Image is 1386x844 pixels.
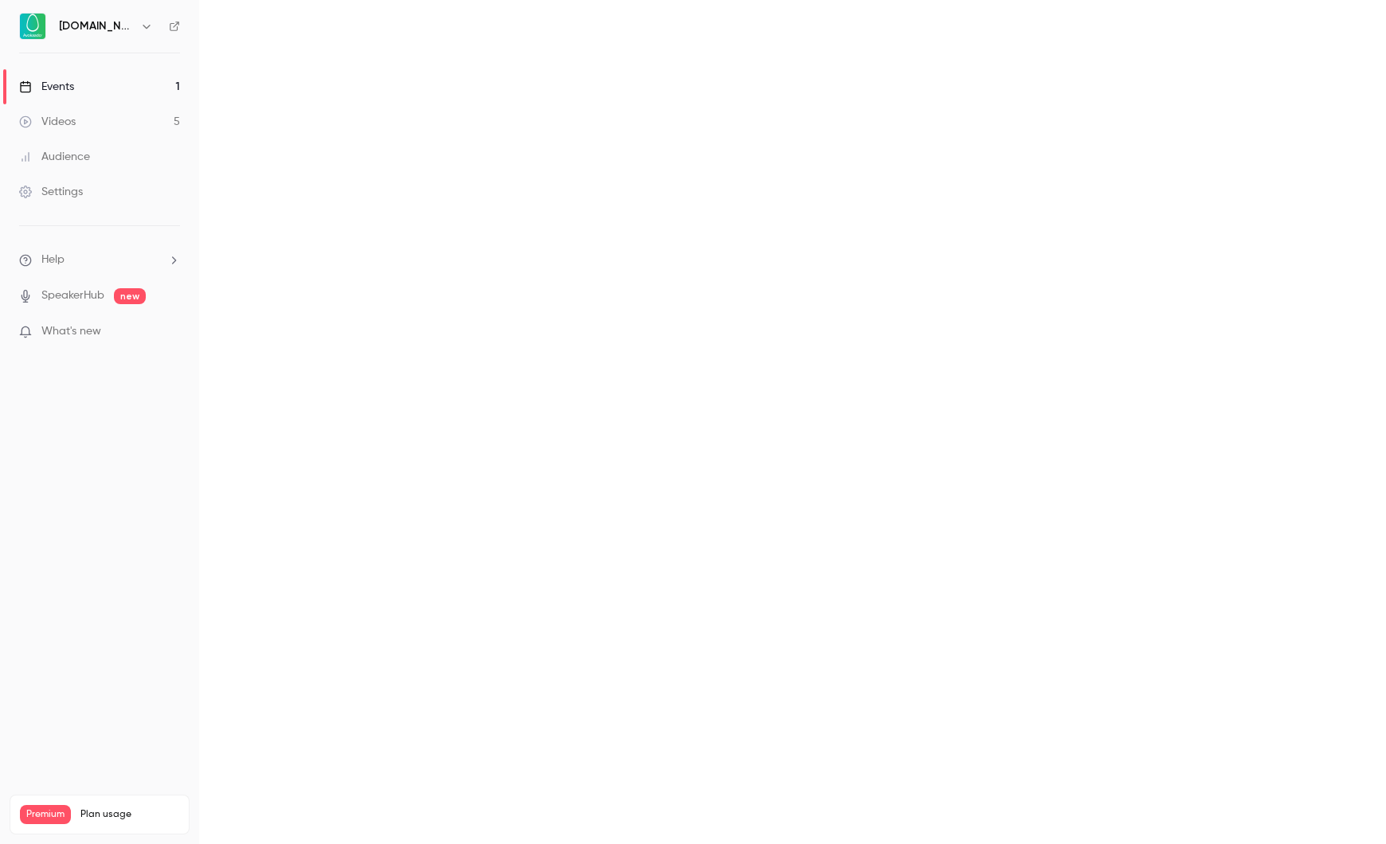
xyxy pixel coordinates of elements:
span: Help [41,252,65,268]
a: SpeakerHub [41,287,104,304]
div: Audience [19,149,90,165]
h6: [DOMAIN_NAME] [59,18,134,34]
span: new [114,288,146,304]
img: Avokaado.io [20,14,45,39]
div: Events [19,79,74,95]
div: Settings [19,184,83,200]
span: Plan usage [80,808,179,821]
div: Videos [19,114,76,130]
span: Premium [20,805,71,824]
span: What's new [41,323,101,340]
li: help-dropdown-opener [19,252,180,268]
